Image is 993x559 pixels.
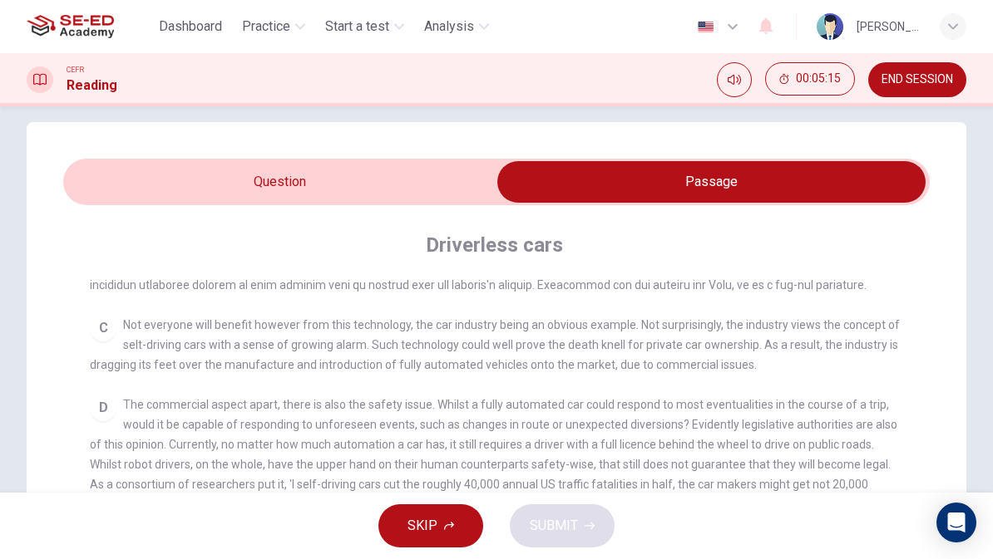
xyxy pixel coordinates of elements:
[67,64,84,76] span: CEFR
[378,504,483,547] button: SKIP
[242,17,290,37] span: Practice
[90,315,116,341] div: C
[235,12,312,42] button: Practice
[27,10,114,43] img: SE-ED Academy logo
[152,12,229,42] button: Dashboard
[90,318,900,371] span: Not everyone will benefit however from this technology, the car industry being an obvious example...
[319,12,411,42] button: Start a test
[817,13,843,40] img: Profile picture
[882,73,953,86] span: END SESSION
[936,503,976,542] div: Open Intercom Messenger
[796,72,841,86] span: 00:05:15
[424,17,474,37] span: Analysis
[426,232,563,258] h4: Driverless cars
[325,17,389,37] span: Start a test
[695,21,716,33] img: en
[765,62,855,96] button: 00:05:15
[90,398,897,511] span: The commercial aspect apart, there is also the safety issue. Whilst a fully automated car could r...
[765,62,855,97] div: Hide
[27,10,152,43] a: SE-ED Academy logo
[717,62,752,97] div: Mute
[417,12,496,42] button: Analysis
[90,395,116,421] div: D
[857,17,920,37] div: [PERSON_NAME]
[868,62,966,97] button: END SESSION
[408,514,437,537] span: SKIP
[67,76,117,96] h1: Reading
[159,17,222,37] span: Dashboard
